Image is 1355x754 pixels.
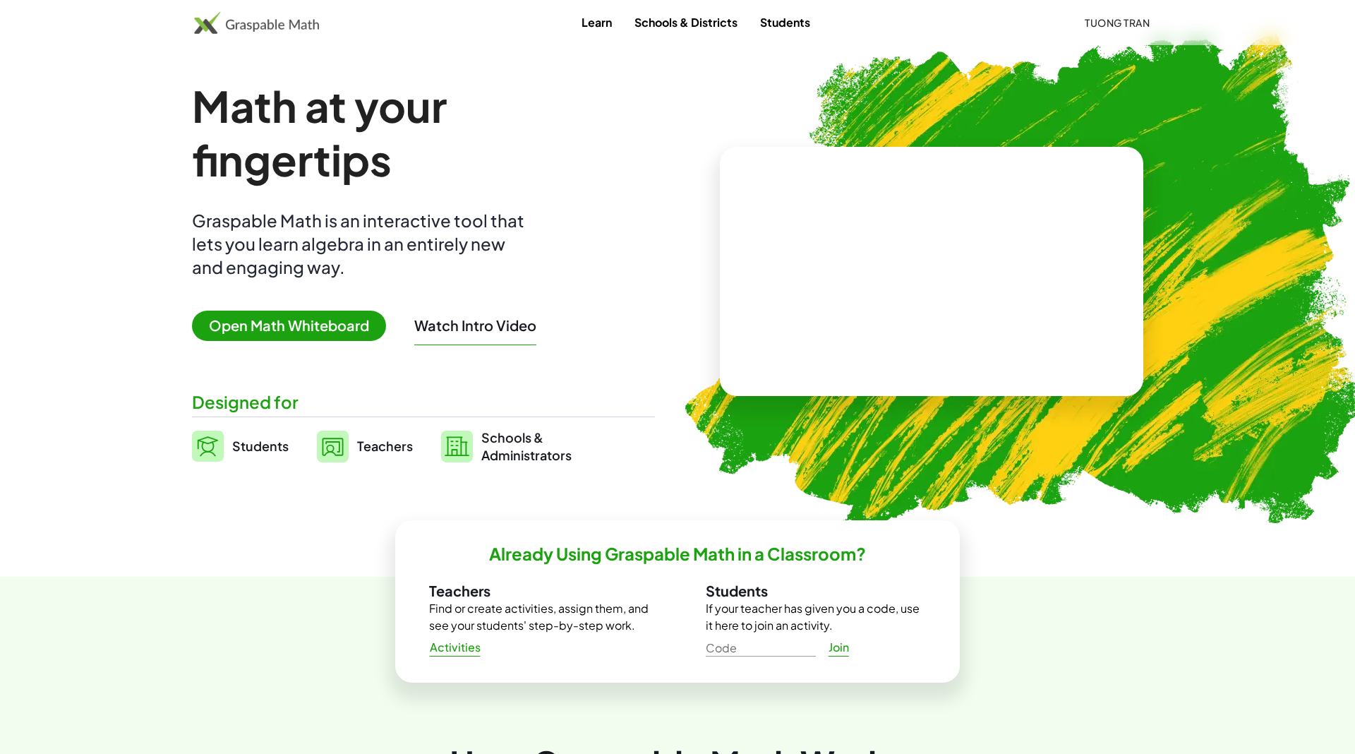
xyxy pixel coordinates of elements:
p: Find or create activities, assign them, and see your students' step-by-step work. [429,600,649,634]
h3: Teachers [429,582,649,600]
h3: Students [706,582,926,600]
h1: Math at your fingertips [192,79,641,186]
a: Learn [570,9,623,35]
a: Activities [418,635,492,660]
button: tuong tran [1073,10,1161,35]
a: Schools & Districts [623,9,749,35]
span: Students [232,438,289,454]
span: Join [828,640,849,655]
div: Graspable Math is an interactive tool that lets you learn algebra in an entirely new and engaging... [192,209,531,279]
a: Students [749,9,821,35]
a: Schools &Administrators [441,429,572,464]
img: svg%3e [441,431,473,462]
div: Designed for [192,390,655,414]
a: Teachers [317,429,413,464]
img: svg%3e [317,431,349,462]
span: Schools & Administrators [481,429,572,464]
p: If your teacher has given you a code, use it here to join an activity. [706,600,926,634]
a: Students [192,429,289,464]
a: Open Math Whiteboard [192,319,397,334]
span: tuong tran [1085,16,1150,29]
h2: Already Using Graspable Math in a Classroom? [489,543,866,565]
span: Open Math Whiteboard [192,311,386,341]
video: What is this? This is dynamic math notation. Dynamic math notation plays a central role in how Gr... [826,219,1037,325]
button: Watch Intro Video [414,316,536,335]
span: Activities [429,640,481,655]
span: Teachers [357,438,413,454]
img: svg%3e [192,431,224,462]
a: Join [816,635,861,660]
